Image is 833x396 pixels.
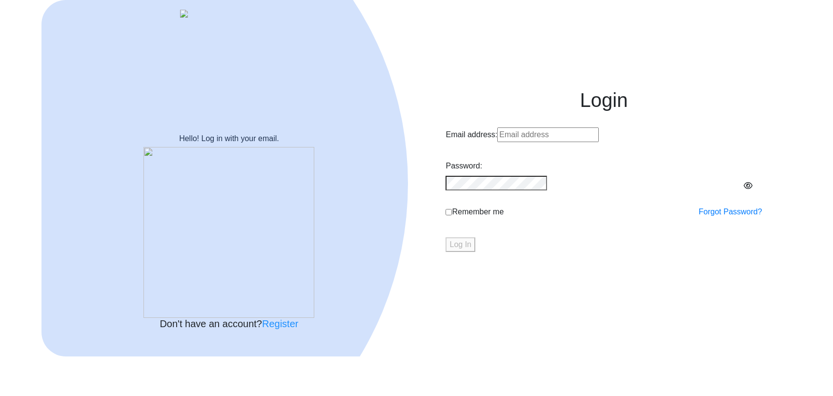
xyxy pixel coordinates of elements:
[446,160,482,172] label: Password:
[446,129,497,141] label: Email address:
[49,318,409,330] h5: Don't have an account?
[143,147,314,318] img: Verified-rafiki.svg
[180,10,278,18] img: sulogo.png
[497,127,599,142] input: Email address
[446,209,452,215] input: Remember me
[452,206,504,218] span: Remember me
[699,206,762,218] a: Forgot Password?
[446,88,762,112] h1: Login
[262,318,298,329] a: Register
[446,237,475,252] button: Log In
